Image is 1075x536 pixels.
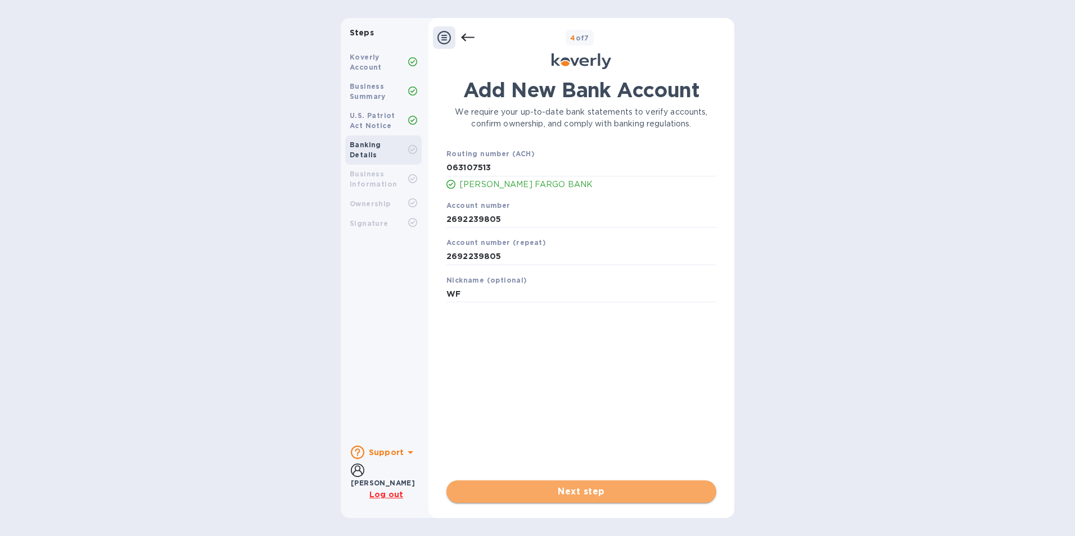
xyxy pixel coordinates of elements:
[350,170,397,188] b: Business Information
[446,480,716,503] button: Next step
[446,78,716,102] h1: Add New Bank Account
[369,490,403,499] u: Log out
[455,485,707,498] span: Next step
[446,201,511,210] b: Account number
[351,479,415,487] b: [PERSON_NAME]
[350,53,382,71] b: Koverly Account
[350,140,381,159] b: Banking Details
[369,448,404,457] b: Support
[350,111,395,130] b: U.S. Patriot Act Notice
[350,219,389,228] b: Signature
[570,34,575,42] span: 4
[350,82,386,101] b: Business Summary
[570,34,589,42] b: of 7
[446,276,527,284] b: Nickname (optional)
[446,160,716,176] input: Enter routing number
[446,211,716,228] input: Enter account number
[446,286,716,303] input: Enter nickname
[460,179,716,190] p: [PERSON_NAME] FARGO BANK
[446,106,716,130] p: We require your up-to-date bank statements to verify accounts, confirm ownership, and comply with...
[350,28,374,37] b: Steps
[446,238,546,247] b: Account number (repeat)
[350,199,391,208] b: Ownership
[446,149,535,158] b: Routing number (ACH)
[446,248,716,265] input: Enter account number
